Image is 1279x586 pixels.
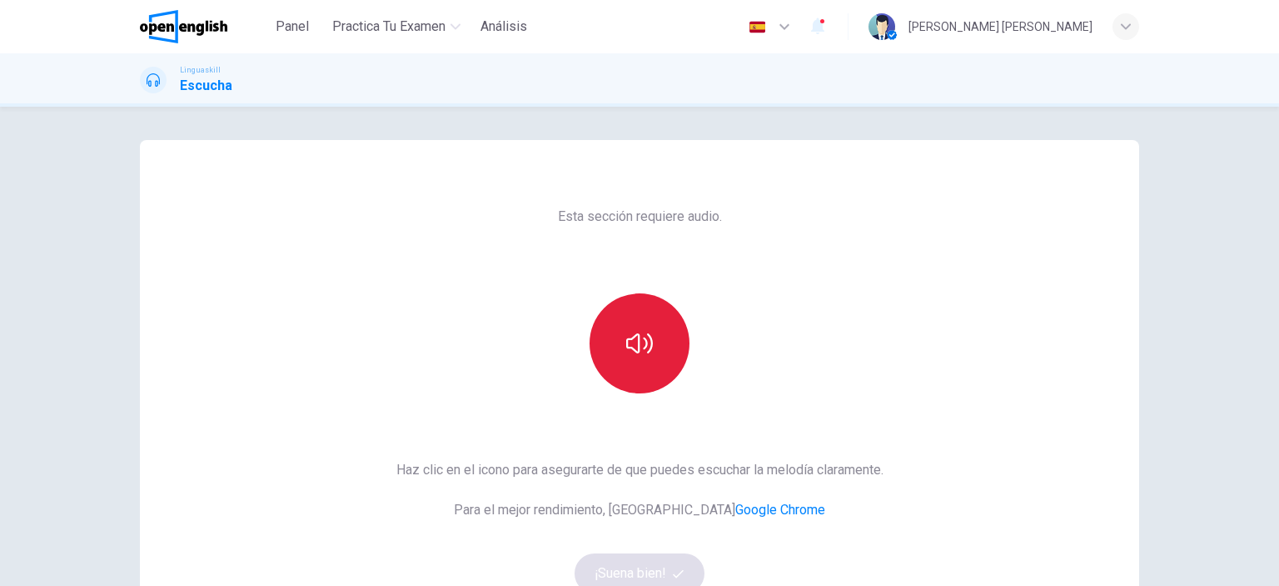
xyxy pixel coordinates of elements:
[474,12,534,42] button: Análisis
[180,76,232,96] h1: Escucha
[396,460,883,480] span: Haz clic en el icono para asegurarte de que puedes escuchar la melodía claramente.
[396,500,883,520] span: Para el mejor rendimiento, [GEOGRAPHIC_DATA]
[908,17,1092,37] div: [PERSON_NAME] [PERSON_NAME]
[480,17,527,37] span: Análisis
[140,10,266,43] a: OpenEnglish logo
[747,21,768,33] img: es
[276,17,309,37] span: Panel
[326,12,467,42] button: Practica tu examen
[868,13,895,40] img: Profile picture
[266,12,319,42] button: Panel
[558,207,722,227] span: Esta sección requiere audio.
[180,64,221,76] span: Linguaskill
[332,17,445,37] span: Practica tu examen
[735,502,825,518] a: Google Chrome
[140,10,227,43] img: OpenEnglish logo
